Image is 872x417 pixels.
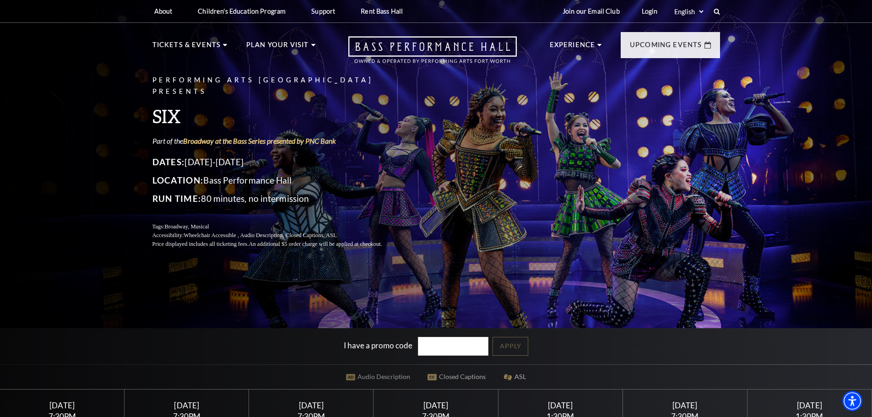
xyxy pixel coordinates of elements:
[311,7,335,15] p: Support
[842,391,862,411] div: Accessibility Menu
[11,401,114,410] div: [DATE]
[152,240,404,249] p: Price displayed includes all ticketing fees.
[154,7,173,15] p: About
[249,241,382,247] span: An additional $5 order charge will be applied at checkout.
[152,191,404,206] p: 80 minutes, no intermission
[164,223,209,230] span: Broadway, Musical
[152,175,204,185] span: Location:
[152,104,404,128] h3: SIX
[385,401,487,410] div: [DATE]
[152,157,185,167] span: Dates:
[246,39,309,56] p: Plan Your Visit
[152,39,221,56] p: Tickets & Events
[183,136,336,145] a: Broadway at the Bass Series presented by PNC Bank - open in a new tab
[315,36,550,72] a: Open this option
[260,401,363,410] div: [DATE]
[152,155,404,169] p: [DATE]-[DATE]
[550,39,596,56] p: Experience
[361,7,403,15] p: Rent Bass Hall
[152,222,404,231] p: Tags:
[344,341,412,350] label: I have a promo code
[184,232,336,238] span: Wheelchair Accessible , Audio Description, Closed Captions, ASL
[630,39,702,56] p: Upcoming Events
[152,193,201,204] span: Run Time:
[152,231,404,240] p: Accessibility:
[672,7,705,16] select: Select:
[758,401,861,410] div: [DATE]
[152,136,404,146] p: Part of the
[634,401,736,410] div: [DATE]
[135,401,238,410] div: [DATE]
[152,75,404,97] p: Performing Arts [GEOGRAPHIC_DATA] Presents
[152,173,404,188] p: Bass Performance Hall
[198,7,286,15] p: Children's Education Program
[509,401,612,410] div: [DATE]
